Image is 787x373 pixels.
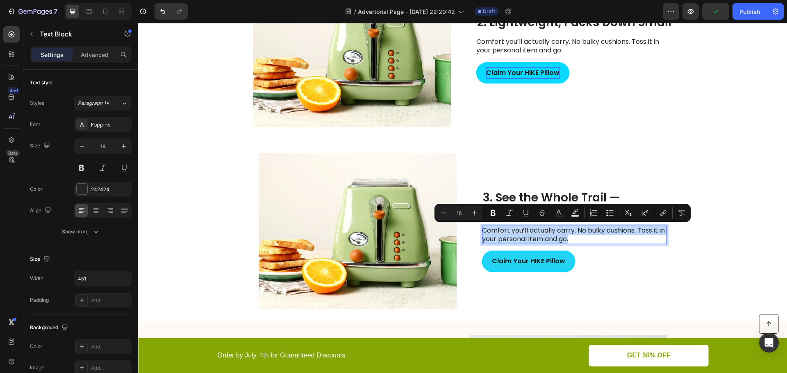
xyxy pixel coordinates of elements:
[344,203,529,222] div: Rich Text Editor. Editing area: main
[74,96,132,111] button: Paragraph 1*
[6,150,20,156] div: Beta
[81,50,109,59] p: Advanced
[483,8,495,15] span: Draft
[30,99,44,107] div: Styles
[344,228,437,249] button: <p><strong>Claim Your HIKE Pillow</strong></p>
[75,271,131,286] input: Auto
[489,328,532,337] p: GET 50% OFF
[30,275,43,282] div: Width
[759,333,779,353] div: Open Intercom Messenger
[91,343,130,350] div: Add...
[30,185,43,193] div: Color
[138,23,787,373] iframe: Design area
[30,296,49,304] div: Padding
[91,364,130,372] div: Add...
[54,7,57,16] p: 7
[78,99,109,107] span: Paragraph 1*
[41,50,64,59] p: Settings
[345,168,528,195] p: 3. See the Whole Trail — 230° Wide Beam
[451,322,571,344] a: GET 50% OFF
[344,167,529,196] h2: Rich Text Editor. Editing area: main
[8,87,20,94] div: 450
[354,7,356,16] span: /
[30,140,52,151] div: Size
[62,228,100,236] div: Show more
[348,45,421,54] strong: Claim Your HIKE Pillow
[91,297,130,304] div: Add...
[434,204,691,222] div: Editor contextual toolbar
[3,3,61,20] button: 7
[338,15,522,32] p: Comfort you’ll actually carry. No bulky cushions. Toss it in your personal item and go.
[358,7,455,16] span: Advertorial Page - [DATE] 22:29:42
[338,39,431,61] button: <p><strong>Claim Your HIKE Pillow</strong></p>
[121,130,318,286] img: gempages_585879116595594013-93d2330a-6116-41c4-baa0-924ac64897d1.webp
[732,3,767,20] button: Publish
[30,79,52,86] div: Text style
[30,322,70,333] div: Background
[30,224,132,239] button: Show more
[30,254,52,265] div: Size
[344,203,528,221] p: Comfort you’ll actually carry. No bulky cushions. Toss it in your personal item and go.
[348,44,421,56] div: Rich Text Editor. Editing area: main
[739,7,760,16] div: Publish
[91,121,130,129] div: Poppins
[354,233,427,243] strong: Claim Your HIKE Pillow
[30,205,53,216] div: Align
[40,29,109,39] p: Text Block
[30,121,40,128] div: Font
[30,343,43,350] div: Color
[30,364,44,371] div: Image
[338,14,523,33] div: Rich Text Editor. Editing area: main
[155,3,188,20] div: Undo/Redo
[91,186,130,193] div: 242424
